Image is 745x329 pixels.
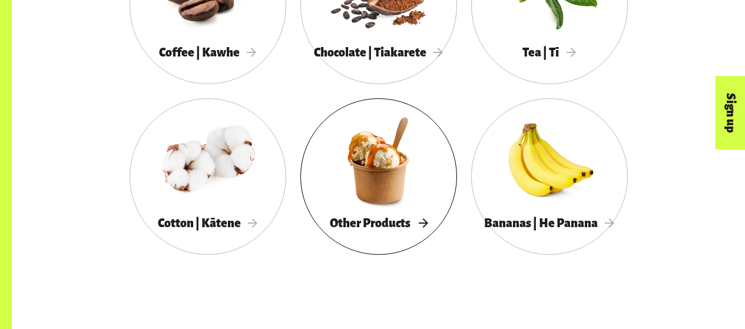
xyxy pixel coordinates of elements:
[159,46,257,59] span: Coffee | Kawhe
[330,217,428,230] span: Other Products
[471,98,628,255] a: Bananas | He Panana
[130,98,286,255] a: Cotton | Kātene
[314,46,443,59] span: Chocolate | Tiakarete
[300,98,457,255] a: Other Products
[158,217,258,230] span: Cotton | Kātene
[484,217,615,230] span: Bananas | He Panana
[522,46,576,59] span: Tea | Tī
